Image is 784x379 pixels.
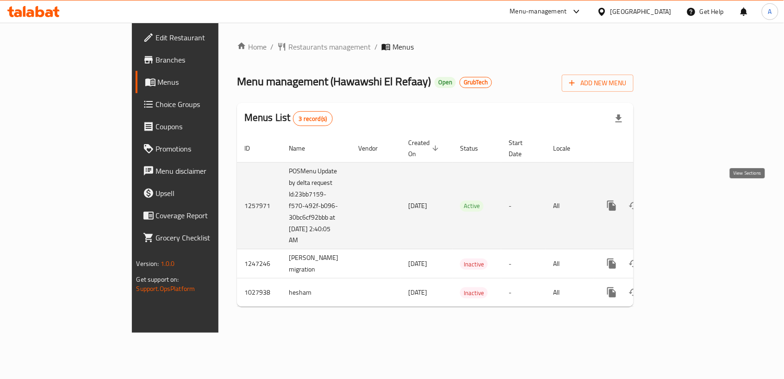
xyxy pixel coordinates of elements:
[161,258,175,270] span: 1.0.0
[136,182,263,204] a: Upsell
[156,121,255,132] span: Coupons
[501,162,546,249] td: -
[136,49,263,71] a: Branches
[408,286,427,298] span: [DATE]
[509,137,535,159] span: Start Date
[244,143,262,154] span: ID
[136,26,263,49] a: Edit Restaurant
[408,137,442,159] span: Created On
[293,111,333,126] div: Total records count
[562,75,634,92] button: Add New Menu
[270,41,274,52] li: /
[623,195,645,217] button: Change Status
[137,258,159,270] span: Version:
[546,162,593,249] td: All
[136,227,263,249] a: Grocery Checklist
[156,210,255,221] span: Coverage Report
[460,78,492,86] span: GrubTech
[623,281,645,303] button: Change Status
[501,249,546,278] td: -
[156,54,255,65] span: Branches
[156,232,255,243] span: Grocery Checklist
[392,41,414,52] span: Menus
[237,41,634,52] nav: breadcrumb
[156,165,255,177] span: Menu disclaimer
[460,201,484,211] span: Active
[460,288,488,298] span: Inactive
[136,160,263,182] a: Menu disclaimer
[374,41,378,52] li: /
[408,258,427,270] span: [DATE]
[553,143,582,154] span: Locale
[435,78,456,86] span: Open
[358,143,390,154] span: Vendor
[237,71,431,92] span: Menu management ( Hawawshi El Refaay )
[281,278,351,307] td: hesham
[137,273,179,285] span: Get support on:
[136,71,263,93] a: Menus
[136,204,263,227] a: Coverage Report
[408,200,427,212] span: [DATE]
[156,32,255,43] span: Edit Restaurant
[156,99,255,110] span: Choice Groups
[289,143,317,154] span: Name
[156,143,255,154] span: Promotions
[158,76,255,88] span: Menus
[546,278,593,307] td: All
[546,249,593,278] td: All
[460,259,488,270] span: Inactive
[460,201,484,212] div: Active
[623,253,645,275] button: Change Status
[460,259,488,270] div: Inactive
[244,111,333,126] h2: Menus List
[435,77,456,88] div: Open
[501,278,546,307] td: -
[288,41,371,52] span: Restaurants management
[237,134,697,307] table: enhanced table
[136,93,263,115] a: Choice Groups
[608,107,630,130] div: Export file
[137,283,195,295] a: Support.OpsPlatform
[136,115,263,138] a: Coupons
[601,253,623,275] button: more
[510,6,567,17] div: Menu-management
[768,6,772,17] span: A
[277,41,371,52] a: Restaurants management
[601,195,623,217] button: more
[460,143,490,154] span: Status
[593,134,697,163] th: Actions
[156,188,255,199] span: Upsell
[610,6,672,17] div: [GEOGRAPHIC_DATA]
[293,114,333,123] span: 3 record(s)
[281,249,351,278] td: [PERSON_NAME] migration
[569,77,626,89] span: Add New Menu
[281,162,351,249] td: POSMenu Update by delta request Id:23bb7159-f570-492f-b096-30bc6cf92bbb at [DATE] 2:40:05 AM
[601,281,623,303] button: more
[136,138,263,160] a: Promotions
